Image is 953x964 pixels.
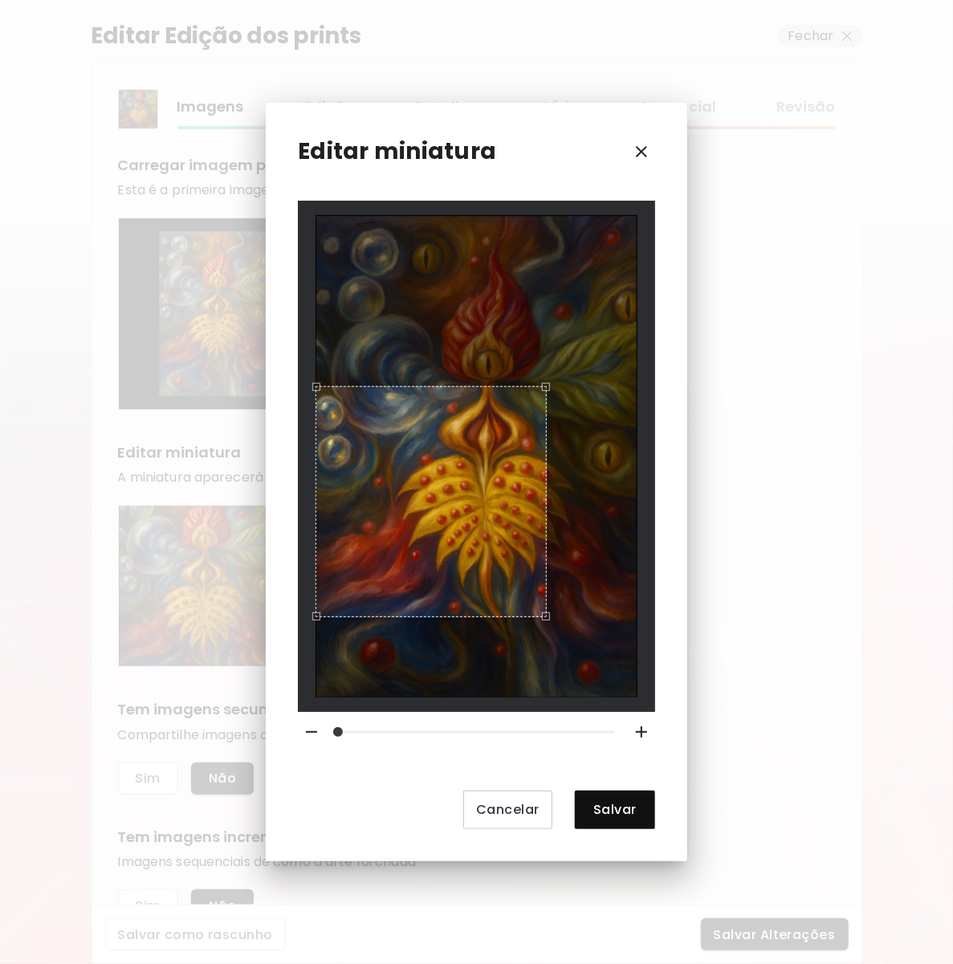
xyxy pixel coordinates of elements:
[316,386,547,617] div: Use the arrow keys to move the crop selection area
[575,791,655,829] button: Salvar
[588,801,642,818] span: Salvar
[476,801,540,818] span: Cancelar
[316,215,637,697] img: Crop
[463,791,552,829] button: Cancelar
[298,135,496,169] p: Editar miniatura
